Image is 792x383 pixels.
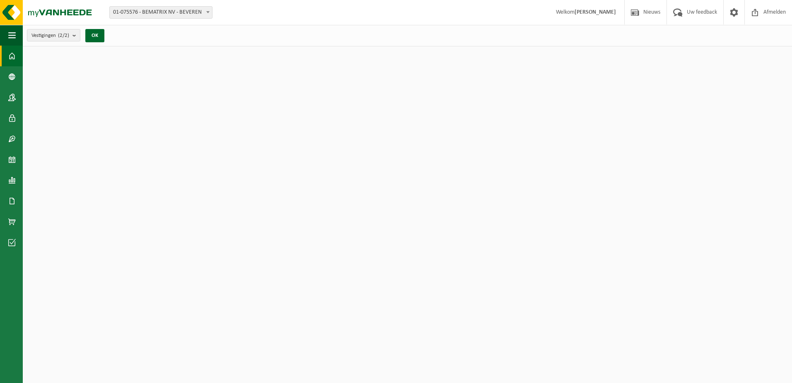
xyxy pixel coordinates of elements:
[31,29,69,42] span: Vestigingen
[109,6,212,19] span: 01-075576 - BEMATRIX NV - BEVEREN
[27,29,80,41] button: Vestigingen(2/2)
[85,29,104,42] button: OK
[58,33,69,38] count: (2/2)
[575,9,616,15] strong: [PERSON_NAME]
[110,7,212,18] span: 01-075576 - BEMATRIX NV - BEVEREN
